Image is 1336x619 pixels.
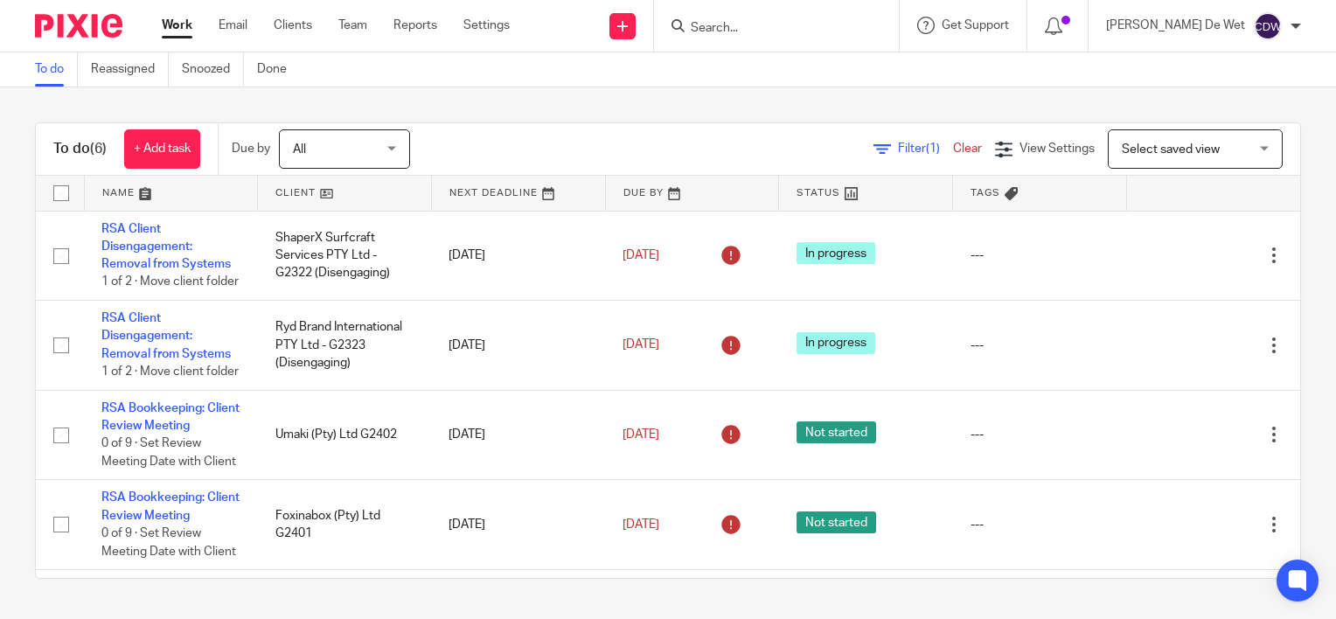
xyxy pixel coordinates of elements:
[953,143,982,155] a: Clear
[971,426,1110,443] div: ---
[797,332,875,354] span: In progress
[971,247,1110,264] div: ---
[971,516,1110,533] div: ---
[971,188,1000,198] span: Tags
[101,365,239,378] span: 1 of 2 · Move client folder
[35,52,78,87] a: To do
[431,480,605,570] td: [DATE]
[623,249,659,261] span: [DATE]
[797,421,876,443] span: Not started
[90,142,107,156] span: (6)
[53,140,107,158] h1: To do
[258,301,432,391] td: Ryd Brand International PTY Ltd - G2323 (Disengaging)
[1254,12,1282,40] img: svg%3E
[101,223,231,271] a: RSA Client Disengagement: Removal from Systems
[258,211,432,301] td: ShaperX Surfcraft Services PTY Ltd - G2322 (Disengaging)
[219,17,247,34] a: Email
[623,428,659,441] span: [DATE]
[35,14,122,38] img: Pixie
[623,339,659,351] span: [DATE]
[274,17,312,34] a: Clients
[971,337,1110,354] div: ---
[258,480,432,570] td: Foxinabox (Pty) Ltd G2401
[101,276,239,289] span: 1 of 2 · Move client folder
[101,312,231,360] a: RSA Client Disengagement: Removal from Systems
[338,17,367,34] a: Team
[182,52,244,87] a: Snoozed
[431,390,605,480] td: [DATE]
[689,21,846,37] input: Search
[1019,143,1095,155] span: View Settings
[232,140,270,157] p: Due by
[898,143,953,155] span: Filter
[393,17,437,34] a: Reports
[1106,17,1245,34] p: [PERSON_NAME] De Wet
[623,518,659,531] span: [DATE]
[942,19,1009,31] span: Get Support
[124,129,200,169] a: + Add task
[258,390,432,480] td: Umaki (Pty) Ltd G2402
[431,211,605,301] td: [DATE]
[101,491,240,521] a: RSA Bookkeeping: Client Review Meeting
[101,402,240,432] a: RSA Bookkeeping: Client Review Meeting
[797,511,876,533] span: Not started
[101,527,236,558] span: 0 of 9 · Set Review Meeting Date with Client
[797,242,875,264] span: In progress
[463,17,510,34] a: Settings
[91,52,169,87] a: Reassigned
[1122,143,1220,156] span: Select saved view
[431,301,605,391] td: [DATE]
[926,143,940,155] span: (1)
[162,17,192,34] a: Work
[257,52,300,87] a: Done
[101,437,236,468] span: 0 of 9 · Set Review Meeting Date with Client
[293,143,306,156] span: All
